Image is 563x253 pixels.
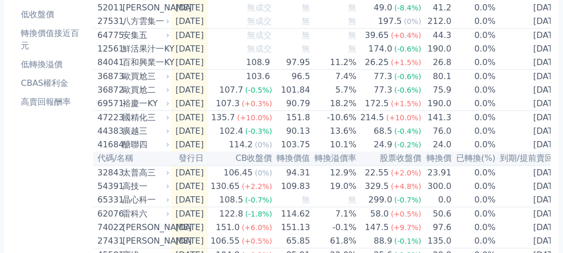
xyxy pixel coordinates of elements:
td: 190.0 [422,42,452,56]
span: 無成交 [247,3,272,12]
div: 44383 [97,125,120,137]
div: 102.4 [217,125,245,137]
td: 0.0% [452,124,496,138]
span: (-0.6%) [394,72,421,81]
div: 26.25 [362,56,391,69]
div: 299.0 [366,194,394,206]
span: (-0.6%) [394,86,421,94]
span: 無 [348,16,356,26]
span: 無 [348,44,356,54]
span: (+10.0%) [237,113,272,122]
td: 0.0% [452,207,496,221]
span: (+0.4%) [391,31,421,40]
div: 329.5 [362,180,391,193]
span: (-8.4%) [394,4,421,12]
span: (+10.0%) [386,113,421,122]
td: 7.4% [310,70,357,84]
td: 0.0% [452,166,496,180]
td: [DATE] [171,1,208,15]
span: (+2.0%) [391,169,421,177]
td: 97.95 [272,56,310,70]
div: 197.5 [376,15,404,28]
span: (-0.3%) [245,127,272,135]
span: 無 [302,30,310,40]
div: 122.8 [217,208,245,220]
div: 雷科六 [122,208,167,220]
td: 212.0 [422,15,452,29]
td: 90.79 [272,97,310,111]
td: 151.8 [272,111,310,125]
th: 代碼/名稱 [93,151,171,166]
span: (0%) [404,17,421,26]
a: 低轉換溢價 [17,56,89,73]
div: 84041 [97,56,120,69]
td: 0.0% [452,180,496,193]
div: 65331 [97,194,120,206]
td: -10.6% [310,111,357,125]
div: 130.65 [208,180,242,193]
a: 低收盤價 [17,6,89,23]
div: 歐買尬二 [122,84,167,96]
th: 股票收盤價 [357,151,421,166]
div: 32843 [97,167,120,179]
td: 12.9% [310,166,357,180]
td: 13.6% [310,124,357,138]
div: 太普高三 [122,167,167,179]
span: (+0.3%) [242,99,272,108]
span: 無 [302,195,310,205]
td: 5.7% [310,83,357,97]
span: 無 [348,3,356,12]
div: 69571 [97,97,120,110]
div: 107.3 [214,97,242,110]
span: 無成交 [247,30,272,40]
a: CBAS權利金 [17,75,89,92]
td: 96.5 [272,70,310,84]
td: 44.3 [422,29,452,43]
span: (-0.1%) [394,237,421,245]
span: 無成交 [247,16,272,26]
td: 90.13 [272,124,310,138]
div: 174.0 [366,43,394,55]
td: [DATE] [171,180,208,193]
span: (+1.5%) [391,58,421,67]
th: 發行日 [171,151,208,166]
td: [DATE] [171,111,208,125]
span: (0%) [255,141,272,149]
div: 歐買尬三 [122,70,167,83]
span: (+1.5%) [391,99,421,108]
div: 醣聯四 [122,138,167,151]
td: 151.13 [272,221,310,234]
span: 無 [302,3,310,12]
div: 52011 [97,2,120,14]
td: 11.2% [310,56,357,70]
td: [DATE] [171,138,208,151]
div: 八方雲集一 [122,15,167,28]
div: 晶心科一 [122,194,167,206]
td: 0.0% [452,221,496,234]
div: 214.5 [358,111,386,124]
td: [DATE] [171,42,208,56]
div: 62076 [97,208,120,220]
td: 114.62 [272,207,310,221]
div: 47223 [97,111,120,124]
li: 轉換價值接近百元 [17,27,89,52]
td: 41.2 [422,1,452,15]
div: 135.7 [209,111,237,124]
td: 0.0% [452,29,496,43]
div: 58.0 [368,208,391,220]
div: 鮮活果汁一KY [122,43,167,55]
td: [DATE] [171,234,208,248]
td: [DATE] [171,166,208,180]
span: (-0.7%) [394,196,421,204]
div: [PERSON_NAME] [122,2,167,14]
div: 54391 [97,180,120,193]
td: [DATE] [171,15,208,29]
div: 77.3 [371,84,394,96]
td: 0.0% [452,42,496,56]
div: 24.9 [371,138,394,151]
div: 64775 [97,29,120,42]
td: [DATE] [171,221,208,234]
div: 36872 [97,84,120,96]
td: 80.1 [422,70,452,84]
div: 安集五 [122,29,167,42]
